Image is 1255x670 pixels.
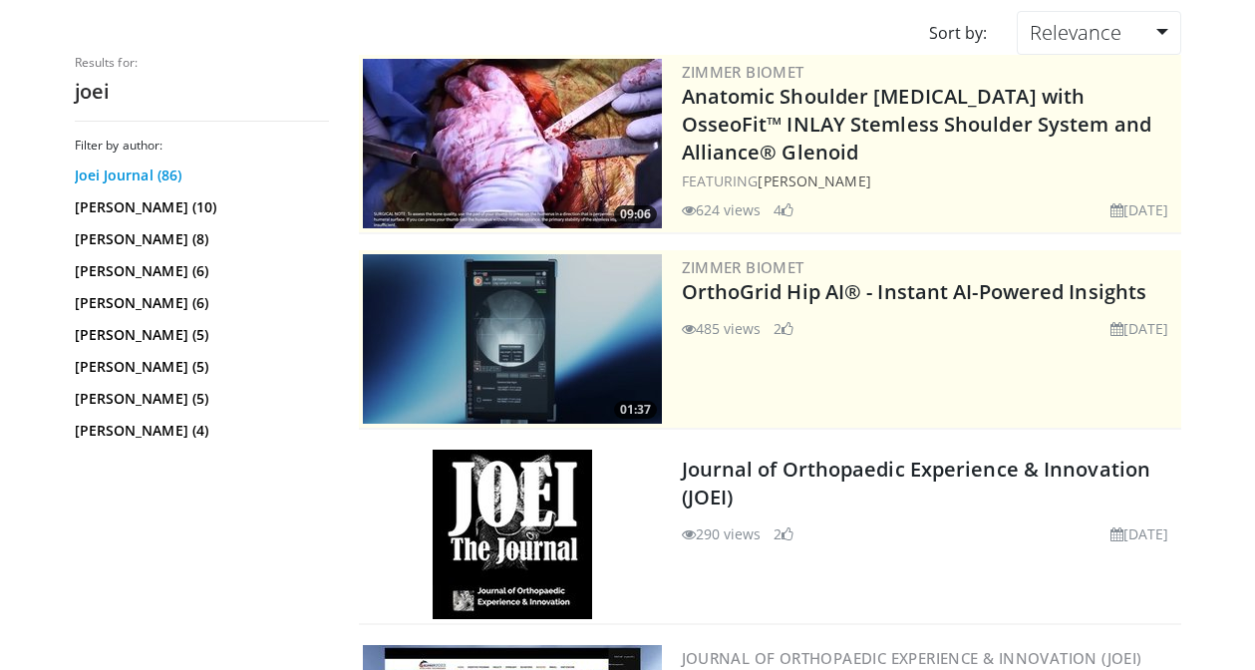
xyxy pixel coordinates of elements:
[433,450,592,619] img: Journal of Orthopaedic Experience & Innovation (JOEI)
[682,523,762,544] li: 290 views
[75,138,329,154] h3: Filter by author:
[774,523,793,544] li: 2
[774,199,793,220] li: 4
[682,199,762,220] li: 624 views
[75,357,324,377] a: [PERSON_NAME] (5)
[75,229,324,249] a: [PERSON_NAME] (8)
[914,11,1002,55] div: Sort by:
[363,59,662,228] a: 09:06
[1110,523,1169,544] li: [DATE]
[75,79,329,105] h2: joei
[682,170,1177,191] div: FEATURING
[682,83,1151,166] a: Anatomic Shoulder [MEDICAL_DATA] with OsseoFit™ INLAY Stemless Shoulder System and Alliance® Glenoid
[1110,318,1169,339] li: [DATE]
[682,257,804,277] a: Zimmer Biomet
[682,456,1151,510] a: Journal of Orthopaedic Experience & Innovation (JOEI)
[363,59,662,228] img: 59d0d6d9-feca-4357-b9cd-4bad2cd35cb6.300x170_q85_crop-smart_upscale.jpg
[1030,19,1121,46] span: Relevance
[75,389,324,409] a: [PERSON_NAME] (5)
[758,171,870,190] a: [PERSON_NAME]
[682,62,804,82] a: Zimmer Biomet
[614,401,657,419] span: 01:37
[682,318,762,339] li: 485 views
[75,55,329,71] p: Results for:
[682,278,1147,305] a: OrthoGrid Hip AI® - Instant AI-Powered Insights
[1110,199,1169,220] li: [DATE]
[75,421,324,441] a: [PERSON_NAME] (4)
[363,254,662,424] img: 51d03d7b-a4ba-45b7-9f92-2bfbd1feacc3.300x170_q85_crop-smart_upscale.jpg
[1017,11,1180,55] a: Relevance
[75,293,324,313] a: [PERSON_NAME] (6)
[75,325,324,345] a: [PERSON_NAME] (5)
[75,261,324,281] a: [PERSON_NAME] (6)
[363,254,662,424] a: 01:37
[75,197,324,217] a: [PERSON_NAME] (10)
[614,205,657,223] span: 09:06
[75,166,324,185] a: Joei Journal (86)
[774,318,793,339] li: 2
[682,648,1142,668] a: Journal of Orthopaedic Experience & Innovation (JOEI)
